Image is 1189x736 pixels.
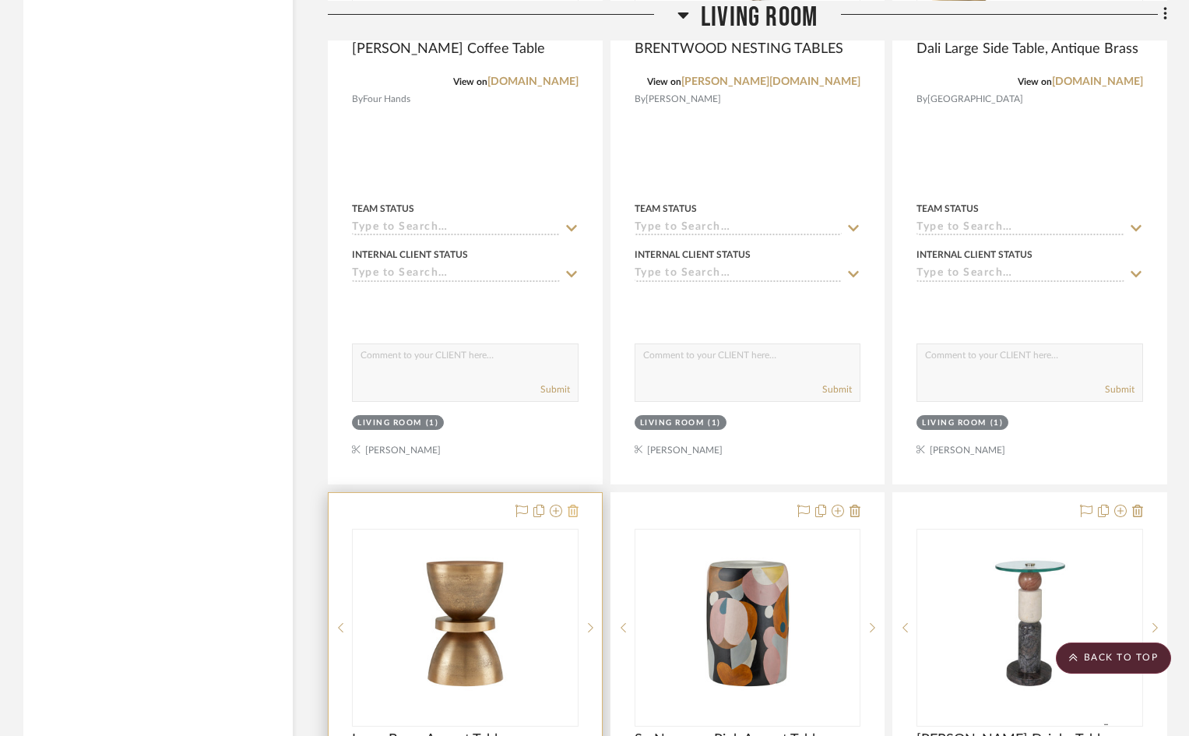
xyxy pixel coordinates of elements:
[635,530,860,726] div: 0
[927,92,1023,107] span: [GEOGRAPHIC_DATA]
[363,92,410,107] span: Four Hands
[635,92,646,107] span: By
[540,382,570,396] button: Submit
[916,92,927,107] span: By
[916,221,1124,236] input: Type to Search…
[916,40,1138,58] span: Dali Large Side Table, Antique Brass
[1018,77,1052,86] span: View on
[916,267,1124,282] input: Type to Search…
[352,221,560,236] input: Type to Search…
[352,40,545,58] span: [PERSON_NAME] Coffee Table
[708,417,721,429] div: (1)
[487,76,579,87] a: [DOMAIN_NAME]
[387,530,543,725] img: Ivaan Brass Accent Table
[357,417,422,429] div: Living Room
[352,202,414,216] div: Team Status
[635,221,843,236] input: Type to Search…
[352,92,363,107] span: By
[635,202,697,216] div: Team Status
[670,530,825,725] img: So Nouveau Pink Accent Table
[1105,382,1134,396] button: Submit
[635,40,843,58] span: BRENTWOOD NESTING TABLES
[681,76,860,87] a: [PERSON_NAME][DOMAIN_NAME]
[426,417,439,429] div: (1)
[990,417,1004,429] div: (1)
[453,77,487,86] span: View on
[647,77,681,86] span: View on
[352,248,468,262] div: Internal Client Status
[952,530,1108,725] img: Moreno Drinks Table
[352,267,560,282] input: Type to Search…
[916,248,1032,262] div: Internal Client Status
[1056,643,1171,674] scroll-to-top-button: BACK TO TOP
[922,417,987,429] div: Living Room
[646,92,721,107] span: [PERSON_NAME]
[635,248,751,262] div: Internal Client Status
[635,267,843,282] input: Type to Search…
[822,382,852,396] button: Submit
[640,417,705,429] div: Living Room
[916,202,979,216] div: Team Status
[1052,76,1143,87] a: [DOMAIN_NAME]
